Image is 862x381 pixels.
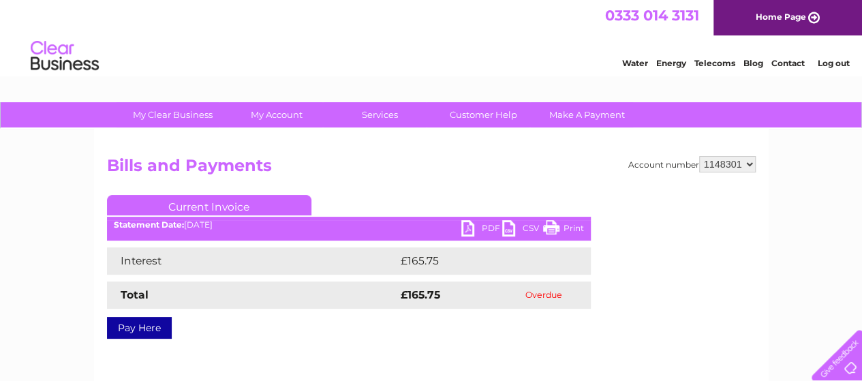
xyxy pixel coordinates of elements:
[771,58,805,68] a: Contact
[461,220,502,240] a: PDF
[743,58,763,68] a: Blog
[114,219,184,230] b: Statement Date:
[427,102,540,127] a: Customer Help
[531,102,643,127] a: Make A Payment
[817,58,849,68] a: Log out
[628,156,756,172] div: Account number
[694,58,735,68] a: Telecoms
[220,102,333,127] a: My Account
[107,247,397,275] td: Interest
[107,317,172,339] a: Pay Here
[656,58,686,68] a: Energy
[107,220,591,230] div: [DATE]
[324,102,436,127] a: Services
[605,7,699,24] a: 0333 014 3131
[30,35,99,77] img: logo.png
[107,195,311,215] a: Current Invoice
[543,220,584,240] a: Print
[497,281,591,309] td: Overdue
[401,288,440,301] strong: £165.75
[110,7,754,66] div: Clear Business is a trading name of Verastar Limited (registered in [GEOGRAPHIC_DATA] No. 3667643...
[121,288,149,301] strong: Total
[107,156,756,182] h2: Bills and Payments
[622,58,648,68] a: Water
[117,102,229,127] a: My Clear Business
[397,247,566,275] td: £165.75
[502,220,543,240] a: CSV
